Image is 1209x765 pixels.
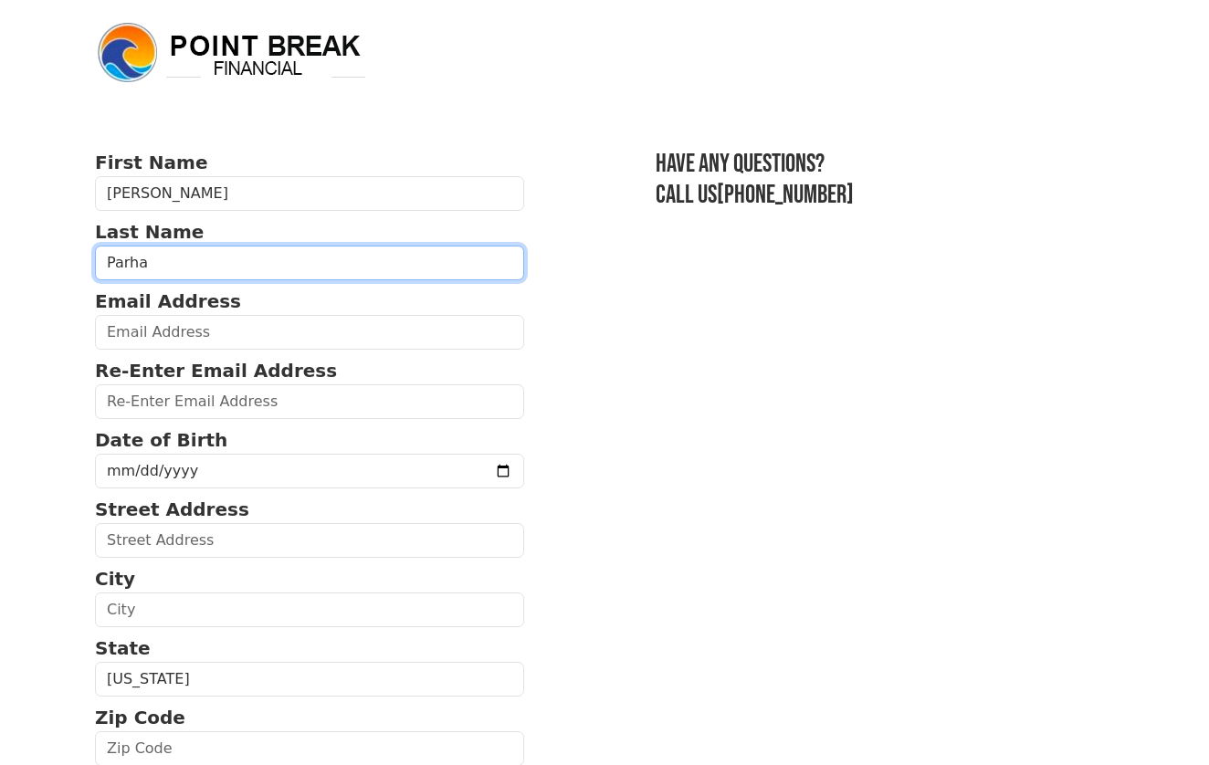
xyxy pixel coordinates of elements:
input: City [95,592,524,627]
input: Email Address [95,315,524,350]
strong: Re-Enter Email Address [95,360,337,382]
strong: First Name [95,152,207,173]
input: Re-Enter Email Address [95,384,524,419]
strong: State [95,637,151,659]
strong: Zip Code [95,707,185,728]
h3: Call us [656,180,1114,211]
input: First Name [95,176,524,211]
input: Last Name [95,246,524,280]
strong: Street Address [95,498,249,520]
strong: Date of Birth [95,429,227,451]
strong: Email Address [95,290,241,312]
strong: Last Name [95,221,204,243]
h3: Have any questions? [656,149,1114,180]
img: logo.png [95,20,369,86]
strong: City [95,568,135,590]
a: [PHONE_NUMBER] [717,180,854,210]
input: Street Address [95,523,524,558]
